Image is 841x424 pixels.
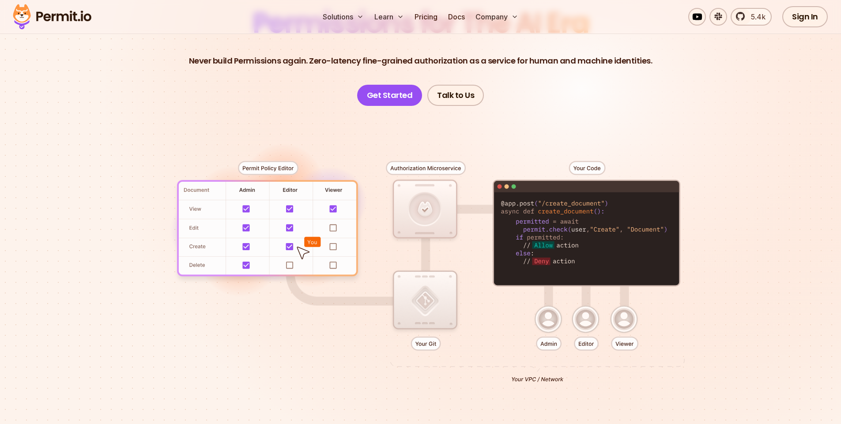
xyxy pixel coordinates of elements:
a: Docs [445,8,468,26]
span: 5.4k [746,11,766,22]
button: Solutions [319,8,367,26]
a: Sign In [782,6,828,27]
a: Talk to Us [427,85,484,106]
p: Never build Permissions again. Zero-latency fine-grained authorization as a service for human and... [189,55,652,67]
img: Permit logo [9,2,95,32]
button: Learn [371,8,407,26]
a: Get Started [357,85,422,106]
a: 5.4k [731,8,772,26]
button: Company [472,8,522,26]
a: Pricing [411,8,441,26]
